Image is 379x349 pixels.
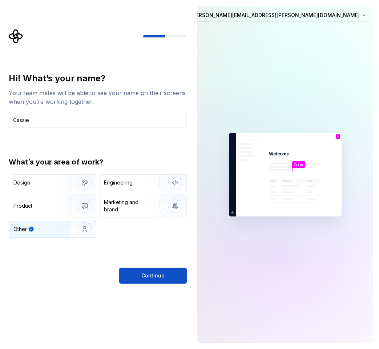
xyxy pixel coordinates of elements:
[13,179,30,186] div: Design
[9,89,187,106] div: Your team mates will be able to see your name on their screens when you’re working together.
[337,135,339,138] p: C
[269,151,289,157] p: Welcome
[180,9,370,22] button: [PERSON_NAME][EMAIL_ADDRESS][PERSON_NAME][DOMAIN_NAME]
[13,226,27,233] div: Other
[294,162,303,167] p: Cassie
[9,29,23,44] svg: Supernova Logo
[104,199,153,213] div: Marketing and brand
[9,157,187,167] div: What’s your area of work?
[9,112,187,128] input: Han Solo
[104,179,133,186] div: Engineering
[141,272,165,279] span: Continue
[13,202,32,210] div: Product
[9,73,187,84] div: Hi! What’s your name?
[191,12,360,19] span: [PERSON_NAME][EMAIL_ADDRESS][PERSON_NAME][DOMAIN_NAME]
[119,268,187,284] button: Continue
